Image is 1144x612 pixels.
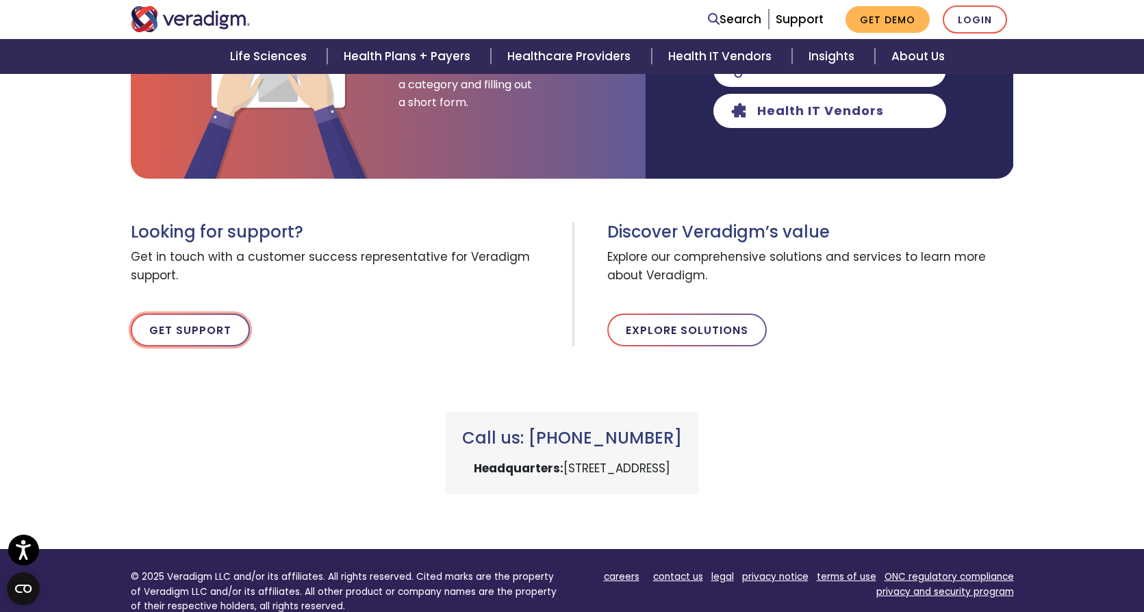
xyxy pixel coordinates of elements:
[327,39,491,74] a: Health Plans + Payers
[462,459,682,478] p: [STREET_ADDRESS]
[943,5,1007,34] a: Login
[711,570,734,583] a: legal
[398,59,535,112] span: Get started by selecting a category and filling out a short form.
[474,460,563,476] strong: Headquarters:
[131,314,250,346] a: Get Support
[214,39,327,74] a: Life Sciences
[708,10,761,29] a: Search
[776,11,824,27] a: Support
[846,6,930,33] a: Get Demo
[653,570,703,583] a: contact us
[131,6,251,32] img: Veradigm logo
[742,570,809,583] a: privacy notice
[462,429,682,448] h3: Call us: [PHONE_NUMBER]
[131,222,562,242] h3: Looking for support?
[885,570,1014,583] a: ONC regulatory compliance
[131,242,562,292] span: Get in touch with a customer success representative for Veradigm support.
[491,39,651,74] a: Healthcare Providers
[607,314,767,346] a: Explore Solutions
[817,570,876,583] a: terms of use
[792,39,875,74] a: Insights
[875,39,961,74] a: About Us
[604,570,639,583] a: careers
[7,572,40,605] button: Open CMP widget
[876,585,1014,598] a: privacy and security program
[652,39,792,74] a: Health IT Vendors
[607,222,1014,242] h3: Discover Veradigm’s value
[607,242,1014,292] span: Explore our comprehensive solutions and services to learn more about Veradigm.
